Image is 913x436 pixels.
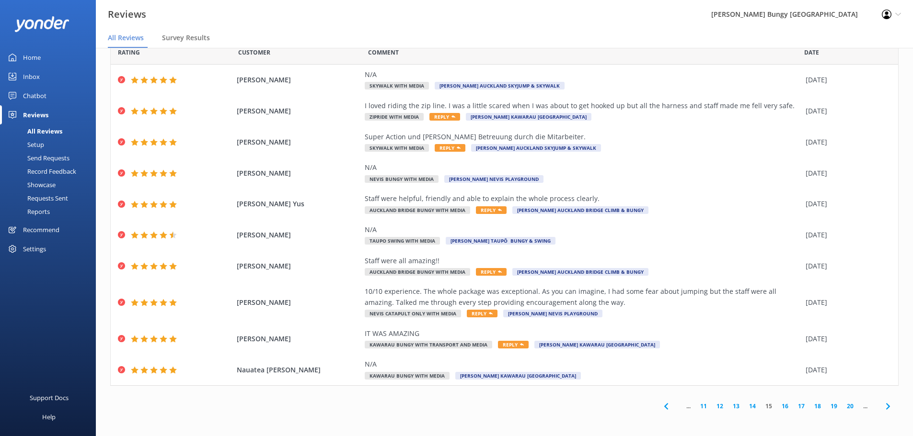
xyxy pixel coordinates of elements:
span: [PERSON_NAME] [237,75,360,85]
a: 11 [695,402,712,411]
div: N/A [365,359,801,369]
div: Showcase [6,178,56,191]
span: [PERSON_NAME] Auckland Bridge Climb & Bungy [512,268,648,276]
span: Reply [498,341,529,348]
div: [DATE] [806,334,886,344]
span: [PERSON_NAME] Auckland SkyJump & SkyWalk [471,144,601,152]
img: yonder-white-logo.png [14,16,69,32]
a: Record Feedback [6,165,96,178]
span: [PERSON_NAME] [237,261,360,271]
span: Kawarau Bungy with Media [365,372,450,380]
span: Reply [435,144,465,152]
div: N/A [365,224,801,235]
span: Question [368,48,399,57]
span: [PERSON_NAME] [237,334,360,344]
div: [DATE] [806,365,886,375]
span: Reply [476,268,507,276]
span: [PERSON_NAME] Kawarau [GEOGRAPHIC_DATA] [466,113,591,121]
span: [PERSON_NAME] [237,106,360,116]
div: Requests Sent [6,191,68,205]
span: Reply [467,310,497,317]
div: Record Feedback [6,165,76,178]
div: Support Docs [30,388,69,407]
span: Date [238,48,270,57]
span: [PERSON_NAME] [237,230,360,240]
a: 20 [842,402,858,411]
span: All Reviews [108,33,144,43]
span: ... [682,402,695,411]
span: Auckland Bridge Bungy with Media [365,206,470,214]
a: 18 [809,402,826,411]
a: All Reviews [6,124,96,138]
a: 15 [761,402,777,411]
h3: Reviews [108,7,146,22]
div: [DATE] [806,75,886,85]
div: IT WAS AMAZING [365,328,801,339]
a: 12 [712,402,728,411]
span: [PERSON_NAME] Nevis Playground [503,310,602,317]
div: [DATE] [806,297,886,308]
div: Help [42,407,56,426]
a: 19 [826,402,842,411]
a: 17 [793,402,809,411]
div: N/A [365,69,801,80]
div: Send Requests [6,151,69,165]
div: Staff were all amazing!! [365,256,801,266]
div: Recommend [23,220,59,239]
a: 13 [728,402,744,411]
div: N/A [365,162,801,173]
span: Survey Results [162,33,210,43]
div: 10/10 experience. The whole package was exceptional. As you can imagine, I had some fear about ju... [365,286,801,308]
a: Send Requests [6,151,96,165]
span: Date [118,48,140,57]
span: [PERSON_NAME] [237,168,360,179]
div: Inbox [23,67,40,86]
div: [DATE] [806,106,886,116]
div: I loved riding the zip line. I was a little scared when I was about to get hooked up but all the ... [365,101,801,111]
span: Kawarau Bungy with Transport and Media [365,341,492,348]
span: [PERSON_NAME] Kawarau [GEOGRAPHIC_DATA] [455,372,581,380]
a: 16 [777,402,793,411]
div: [DATE] [806,230,886,240]
span: Taupo Swing with Media [365,237,440,245]
span: SkyWalk with Media [365,144,429,152]
span: Reply [429,113,460,121]
span: [PERSON_NAME] Kawarau [GEOGRAPHIC_DATA] [534,341,660,348]
a: Showcase [6,178,96,191]
div: Reviews [23,105,48,124]
span: Nevis Catapult Only with Media [365,310,461,317]
a: Requests Sent [6,191,96,205]
span: SkyWalk with Media [365,82,429,89]
div: Reports [6,205,50,218]
div: Setup [6,138,44,151]
span: Date [804,48,819,57]
span: Nevis Bungy with Media [365,175,439,183]
a: 14 [744,402,761,411]
div: Super Action und [PERSON_NAME] Betreuung durch die Mitarbeiter. [365,132,801,142]
span: [PERSON_NAME] Auckland Bridge Climb & Bungy [512,206,648,214]
span: [PERSON_NAME] Yus [237,199,360,209]
div: Home [23,48,41,67]
span: Auckland Bridge Bungy with Media [365,268,470,276]
span: ... [858,402,872,411]
div: [DATE] [806,199,886,209]
span: [PERSON_NAME] Taupō Bungy & Swing [446,237,555,245]
span: [PERSON_NAME] Nevis Playground [444,175,543,183]
div: Settings [23,239,46,258]
span: [PERSON_NAME] [237,297,360,308]
a: Reports [6,205,96,218]
span: Nauatea [PERSON_NAME] [237,365,360,375]
div: [DATE] [806,137,886,147]
a: Setup [6,138,96,151]
span: [PERSON_NAME] [237,137,360,147]
span: Zipride with Media [365,113,424,121]
span: [PERSON_NAME] Auckland SkyJump & SkyWalk [435,82,565,89]
div: [DATE] [806,261,886,271]
div: Chatbot [23,86,46,105]
div: All Reviews [6,124,62,138]
span: Reply [476,206,507,214]
div: [DATE] [806,168,886,179]
div: Staff were helpful, friendly and able to explain the whole process clearly. [365,193,801,204]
